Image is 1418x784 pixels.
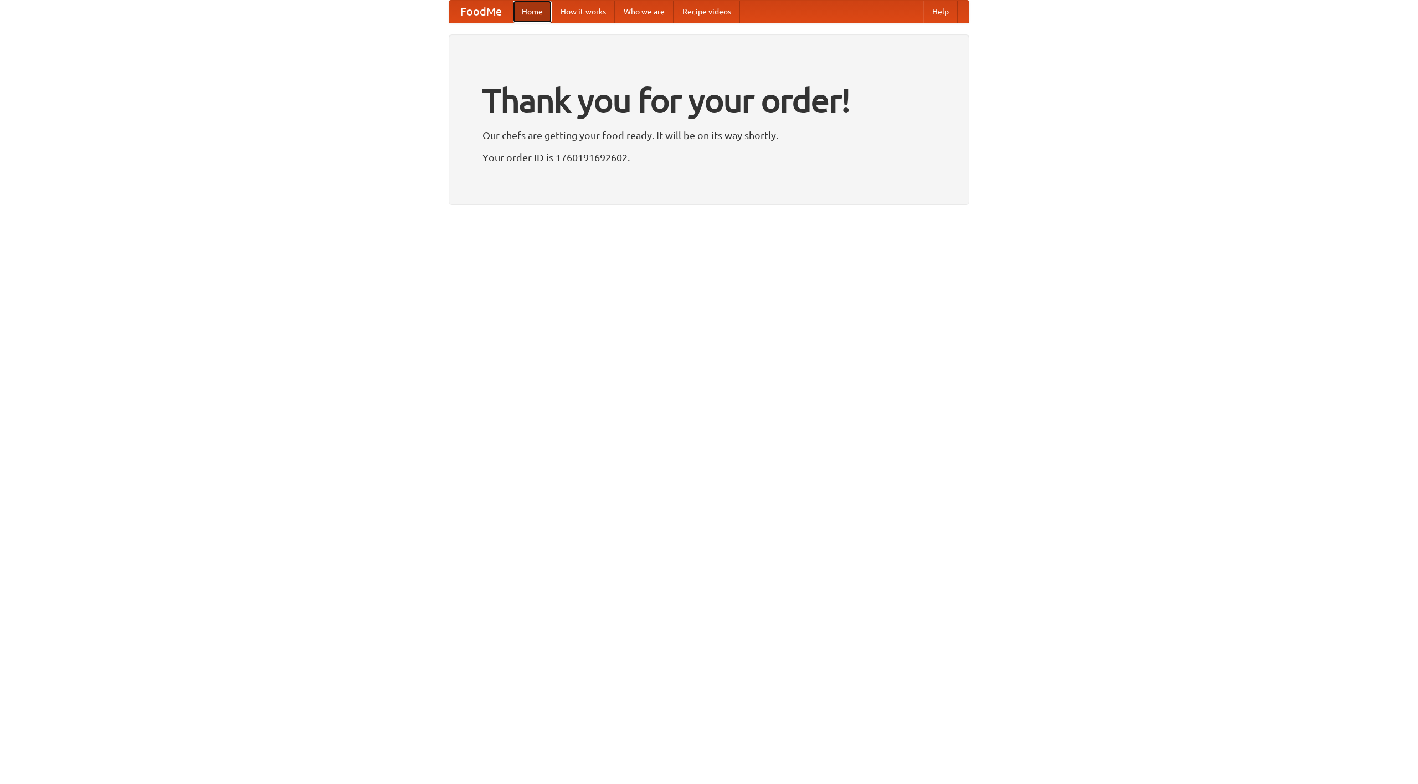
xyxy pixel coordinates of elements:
[615,1,674,23] a: Who we are
[482,127,936,144] p: Our chefs are getting your food ready. It will be on its way shortly.
[482,74,936,127] h1: Thank you for your order!
[552,1,615,23] a: How it works
[674,1,740,23] a: Recipe videos
[923,1,958,23] a: Help
[482,149,936,166] p: Your order ID is 1760191692602.
[449,1,513,23] a: FoodMe
[513,1,552,23] a: Home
